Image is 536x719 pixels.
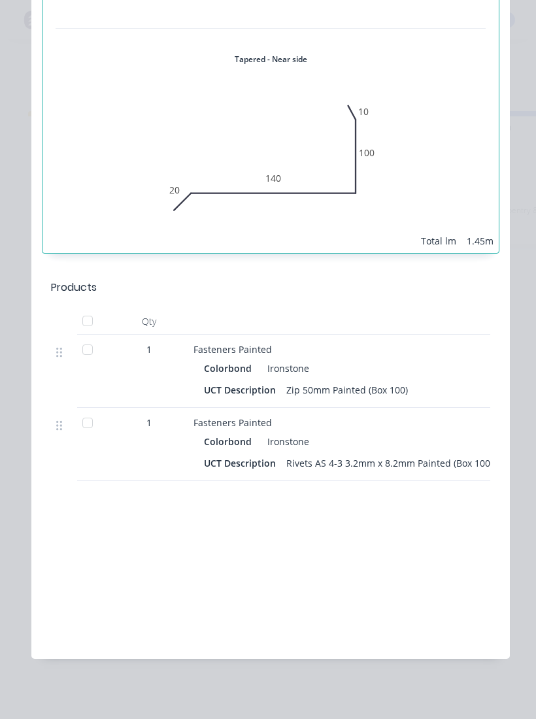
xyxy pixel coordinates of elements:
[204,359,257,378] div: Colorbond
[421,234,456,248] div: Total lm
[51,280,97,295] div: Products
[193,416,272,429] span: Fasteners Painted
[281,454,498,473] div: Rivets AS 4-3 3.2mm x 8.2mm Painted (Box 100)
[262,359,309,378] div: Ironstone
[146,416,152,429] span: 1
[281,380,413,399] div: Zip 50mm Painted (Box 100)
[262,432,309,451] div: Ironstone
[193,343,272,356] span: Fasteners Painted
[146,343,152,356] span: 1
[204,454,281,473] div: UCT Description
[204,432,257,451] div: Colorbond
[110,309,188,335] div: Qty
[467,234,494,248] div: 1.45m
[204,380,281,399] div: UCT Description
